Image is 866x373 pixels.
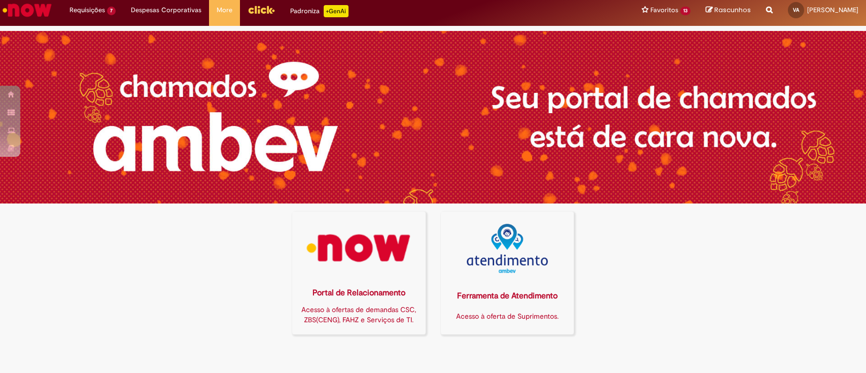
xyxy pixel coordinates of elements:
[217,5,232,15] span: More
[467,224,548,273] img: logo_atentdimento.png
[807,6,858,14] span: [PERSON_NAME]
[447,311,568,321] div: Acesso à oferta de Suprimentos.
[70,5,105,15] span: Requisições
[441,212,574,335] a: Ferramenta de Atendimento Acesso à oferta de Suprimentos.
[107,7,116,15] span: 7
[298,287,420,299] div: Portal de Relacionamento
[248,2,275,17] img: click_logo_yellow_360x200.png
[292,212,426,335] a: Portal de Relacionamento Acesso à ofertas de demandas CSC, ZBS(CENG), FAHZ e Serviços de TI.
[447,290,568,302] div: Ferramenta de Atendimento
[714,5,751,15] span: Rascunhos
[680,7,690,15] span: 13
[324,5,349,17] p: +GenAi
[793,7,799,13] span: VA
[706,6,751,15] a: Rascunhos
[299,224,419,273] img: logo_now.png
[131,5,201,15] span: Despesas Corporativas
[650,5,678,15] span: Favoritos
[298,304,420,325] div: Acesso à ofertas de demandas CSC, ZBS(CENG), FAHZ e Serviços de TI.
[290,5,349,17] div: Padroniza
